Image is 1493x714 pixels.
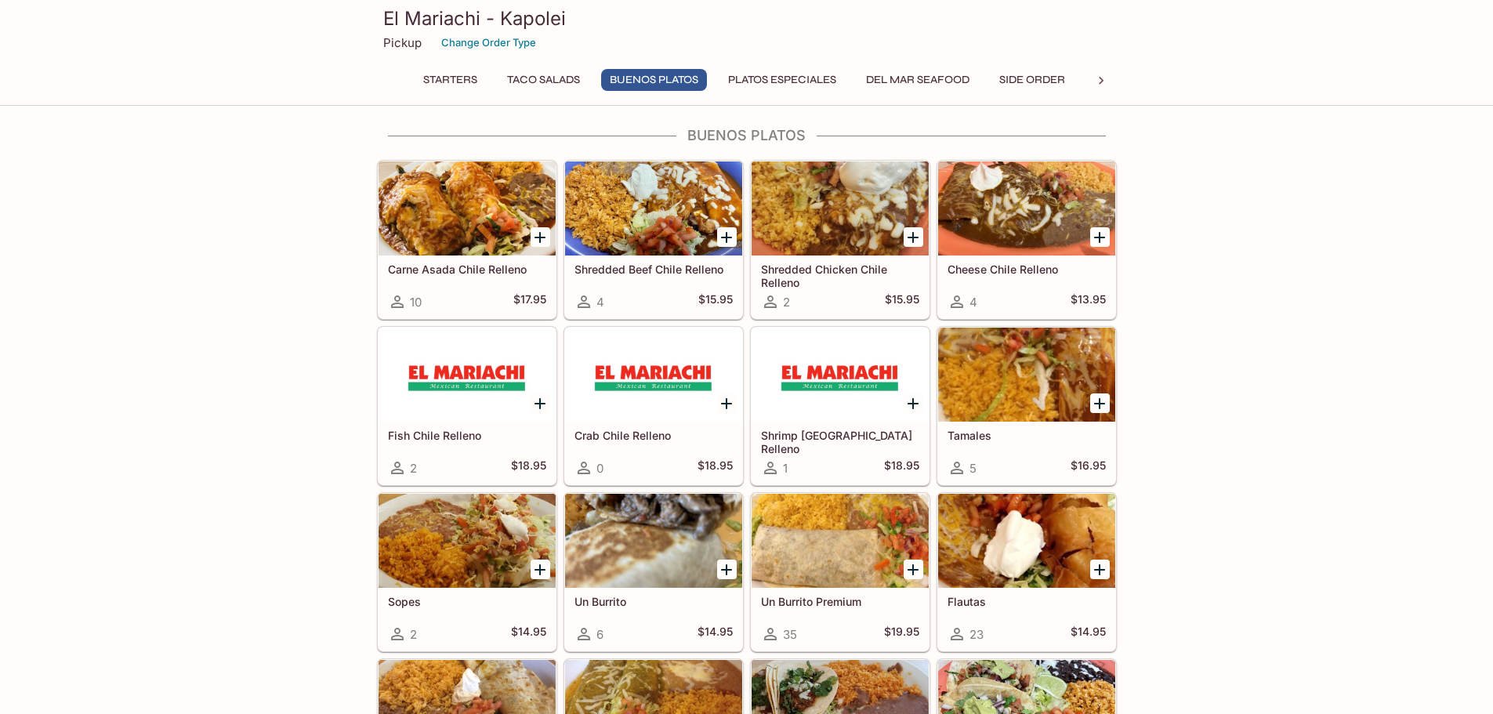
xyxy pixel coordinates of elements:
[904,560,923,579] button: Add Un Burrito Premium
[698,292,733,311] h5: $15.95
[937,493,1116,651] a: Flautas23$14.95
[783,627,797,642] span: 35
[379,161,556,256] div: Carne Asada Chile Relleno
[761,595,919,608] h5: Un Burrito Premium
[415,69,486,91] button: Starters
[511,458,546,477] h5: $18.95
[937,161,1116,319] a: Cheese Chile Relleno4$13.95
[717,227,737,247] button: Add Shredded Beef Chile Relleno
[857,69,978,91] button: Del Mar Seafood
[948,595,1106,608] h5: Flautas
[751,327,930,485] a: Shrimp [GEOGRAPHIC_DATA] Relleno1$18.95
[969,295,977,310] span: 4
[698,458,733,477] h5: $18.95
[601,69,707,91] button: Buenos Platos
[434,31,543,55] button: Change Order Type
[752,161,929,256] div: Shredded Chicken Chile Relleno
[388,595,546,608] h5: Sopes
[531,560,550,579] button: Add Sopes
[938,328,1115,422] div: Tamales
[783,461,788,476] span: 1
[783,295,790,310] span: 2
[752,328,929,422] div: Shrimp Chile Relleno
[531,393,550,413] button: Add Fish Chile Relleno
[948,263,1106,276] h5: Cheese Chile Relleno
[564,327,743,485] a: Crab Chile Relleno0$18.95
[565,494,742,588] div: Un Burrito
[1090,227,1110,247] button: Add Cheese Chile Relleno
[948,429,1106,442] h5: Tamales
[564,161,743,319] a: Shredded Beef Chile Relleno4$15.95
[564,493,743,651] a: Un Burrito6$14.95
[938,161,1115,256] div: Cheese Chile Relleno
[761,263,919,288] h5: Shredded Chicken Chile Relleno
[498,69,589,91] button: Taco Salads
[884,625,919,643] h5: $19.95
[937,327,1116,485] a: Tamales5$16.95
[885,292,919,311] h5: $15.95
[904,393,923,413] button: Add Shrimp Chile Relleno
[698,625,733,643] h5: $14.95
[751,161,930,319] a: Shredded Chicken Chile Relleno2$15.95
[1071,625,1106,643] h5: $14.95
[513,292,546,311] h5: $17.95
[383,35,422,50] p: Pickup
[904,227,923,247] button: Add Shredded Chicken Chile Relleno
[596,461,603,476] span: 0
[574,595,733,608] h5: Un Burrito
[565,161,742,256] div: Shredded Beef Chile Relleno
[719,69,845,91] button: Platos Especiales
[383,6,1111,31] h3: El Mariachi - Kapolei
[717,393,737,413] button: Add Crab Chile Relleno
[752,494,929,588] div: Un Burrito Premium
[761,429,919,455] h5: Shrimp [GEOGRAPHIC_DATA] Relleno
[511,625,546,643] h5: $14.95
[1071,292,1106,311] h5: $13.95
[574,263,733,276] h5: Shredded Beef Chile Relleno
[388,263,546,276] h5: Carne Asada Chile Relleno
[410,295,422,310] span: 10
[565,328,742,422] div: Crab Chile Relleno
[378,161,556,319] a: Carne Asada Chile Relleno10$17.95
[379,494,556,588] div: Sopes
[1090,393,1110,413] button: Add Tamales
[991,69,1074,91] button: Side Order
[410,461,417,476] span: 2
[410,627,417,642] span: 2
[751,493,930,651] a: Un Burrito Premium35$19.95
[531,227,550,247] button: Add Carne Asada Chile Relleno
[969,627,984,642] span: 23
[884,458,919,477] h5: $18.95
[596,295,604,310] span: 4
[969,461,977,476] span: 5
[378,493,556,651] a: Sopes2$14.95
[938,494,1115,588] div: Flautas
[379,328,556,422] div: Fish Chile Relleno
[1090,560,1110,579] button: Add Flautas
[596,627,603,642] span: 6
[1071,458,1106,477] h5: $16.95
[574,429,733,442] h5: Crab Chile Relleno
[377,127,1117,144] h4: Buenos Platos
[378,327,556,485] a: Fish Chile Relleno2$18.95
[388,429,546,442] h5: Fish Chile Relleno
[717,560,737,579] button: Add Un Burrito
